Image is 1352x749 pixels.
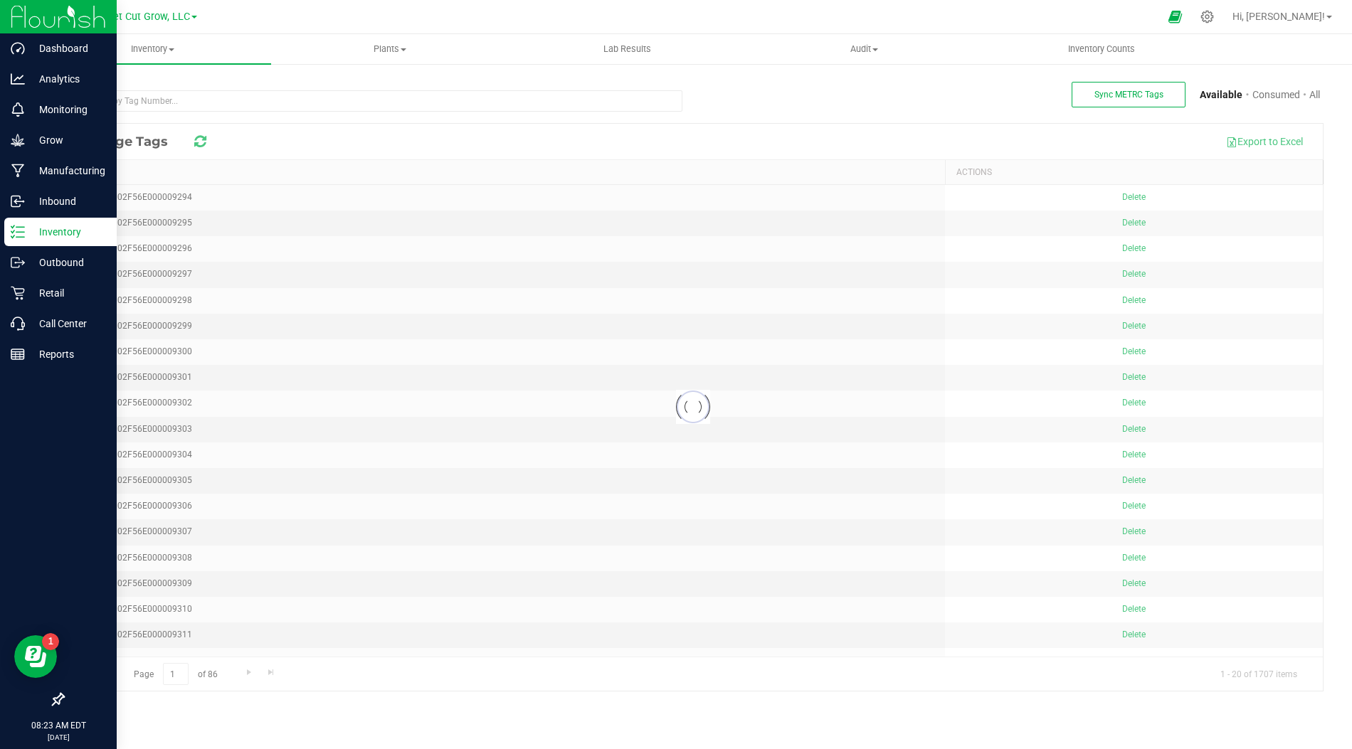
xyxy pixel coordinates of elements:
[11,347,25,361] inline-svg: Reports
[42,633,59,650] iframe: Resource center unread badge
[6,719,110,732] p: 08:23 AM EDT
[1232,11,1325,22] span: Hi, [PERSON_NAME]!
[11,194,25,208] inline-svg: Inbound
[272,43,507,55] span: Plants
[25,132,110,149] p: Grow
[11,317,25,331] inline-svg: Call Center
[11,255,25,270] inline-svg: Outbound
[14,635,57,678] iframe: Resource center
[93,11,190,23] span: Sweet Cut Grow, LLC
[11,102,25,117] inline-svg: Monitoring
[1072,82,1185,107] button: Sync METRC Tags
[1309,87,1320,102] a: All
[746,34,983,64] a: Audit
[11,72,25,86] inline-svg: Analytics
[584,43,670,55] span: Lab Results
[11,41,25,55] inline-svg: Dashboard
[25,162,110,179] p: Manufacturing
[983,34,1220,64] a: Inventory Counts
[11,286,25,300] inline-svg: Retail
[1200,87,1242,102] a: Available
[271,34,508,64] a: Plants
[509,34,746,64] a: Lab Results
[25,254,110,271] p: Outbound
[6,732,110,743] p: [DATE]
[25,223,110,240] p: Inventory
[25,70,110,87] p: Analytics
[746,43,982,55] span: Audit
[25,346,110,363] p: Reports
[11,133,25,147] inline-svg: Grow
[63,90,682,112] input: Search by Tag Number...
[34,34,271,64] a: Inventory
[34,43,271,55] span: Inventory
[1049,43,1154,55] span: Inventory Counts
[25,315,110,332] p: Call Center
[25,193,110,210] p: Inbound
[1198,10,1216,23] div: Manage settings
[1159,3,1191,31] span: Open Ecommerce Menu
[1252,87,1300,102] a: Consumed
[25,40,110,57] p: Dashboard
[25,101,110,118] p: Monitoring
[11,225,25,239] inline-svg: Inventory
[25,285,110,302] p: Retail
[11,164,25,178] inline-svg: Manufacturing
[1094,90,1163,100] span: Sync METRC Tags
